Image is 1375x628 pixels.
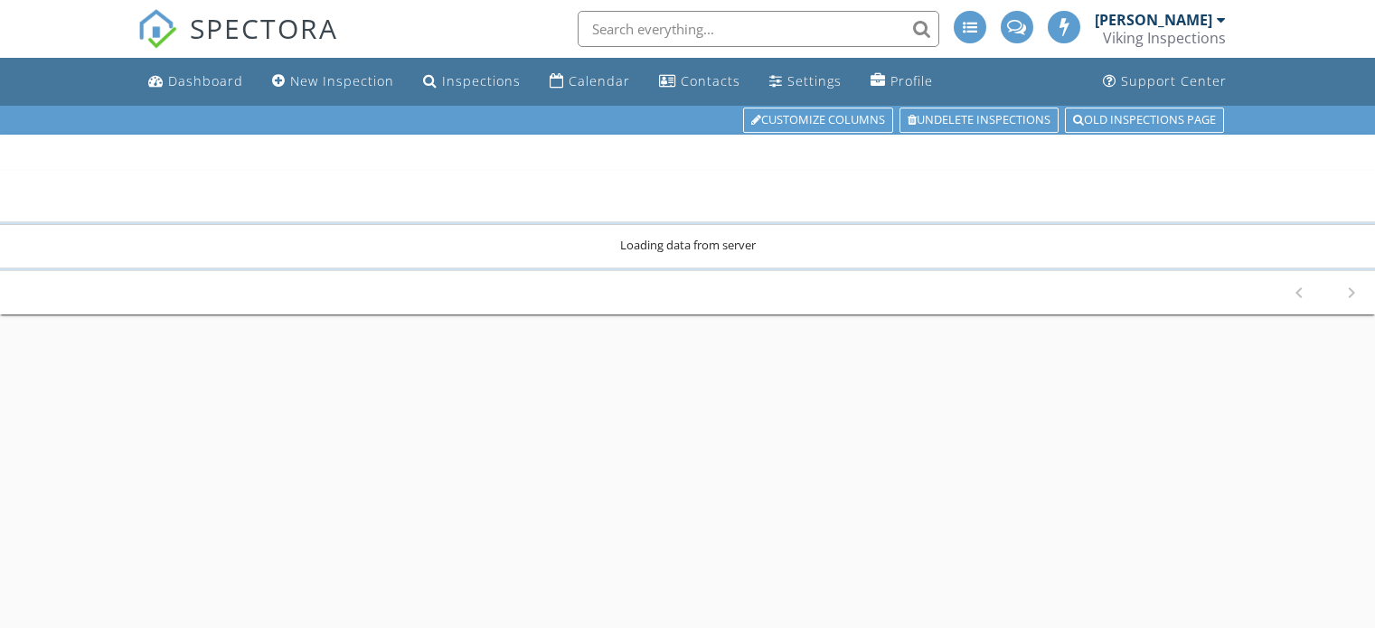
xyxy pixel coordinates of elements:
a: Support Center [1096,65,1234,98]
div: Contacts [681,72,740,89]
img: The Best Home Inspection Software - Spectora [137,9,177,49]
div: Support Center [1121,72,1227,89]
div: Profile [890,72,933,89]
span: SPECTORA [190,9,338,47]
div: Dashboard [168,72,243,89]
a: Undelete inspections [899,108,1059,133]
a: SPECTORA [137,24,338,62]
div: Inspections [442,72,521,89]
a: Old inspections page [1065,108,1224,133]
a: Inspections [416,65,528,98]
div: Settings [787,72,842,89]
a: Dashboard [141,65,250,98]
a: Calendar [542,65,637,98]
div: Calendar [569,72,630,89]
div: Viking Inspections [1103,29,1226,47]
a: Contacts [652,65,748,98]
a: New Inspection [265,65,401,98]
div: [PERSON_NAME] [1095,11,1212,29]
a: Settings [762,65,849,98]
input: Search everything... [578,11,939,47]
a: Profile [863,65,940,98]
div: New Inspection [290,72,394,89]
a: Customize Columns [743,108,893,133]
